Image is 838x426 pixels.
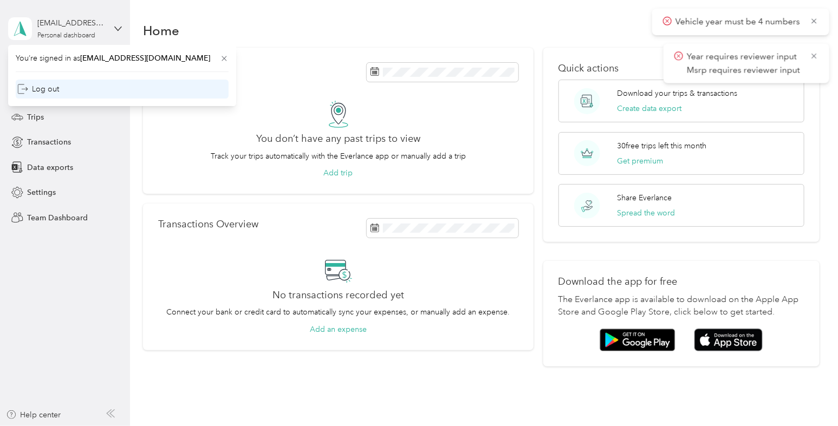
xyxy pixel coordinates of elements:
p: Share Everlance [617,192,672,204]
img: App store [694,329,763,352]
p: 30 free trips left this month [617,140,706,152]
button: Add an expense [310,324,367,335]
span: You’re signed in as [16,53,229,64]
p: The Everlance app is available to download on the Apple App Store and Google Play Store, click be... [558,293,804,319]
span: [EMAIL_ADDRESS][DOMAIN_NAME] [80,54,210,63]
img: Google play [600,329,675,351]
h2: No transactions recorded yet [272,290,404,301]
span: Transactions [27,136,71,148]
button: Spread the word [617,207,675,219]
span: Data exports [27,162,73,173]
span: Settings [27,187,56,198]
p: Download your trips & transactions [617,88,737,99]
button: Get premium [617,155,663,167]
p: Track your trips automatically with the Everlance app or manually add a trip [211,150,466,162]
h2: You don’t have any past trips to view [256,133,420,145]
p: Download the app for free [558,276,804,287]
button: Create data export [617,103,681,114]
p: Year requires reviewer input Msrp requires reviewer input [687,50,802,76]
button: Help center [6,409,61,421]
div: Log out [17,83,59,95]
span: Trips [27,112,44,123]
h1: Home [143,25,179,36]
iframe: Everlance-gr Chat Button Frame [777,365,838,426]
p: Quick actions [558,63,804,74]
span: Team Dashboard [27,212,88,224]
p: Connect your bank or credit card to automatically sync your expenses, or manually add an expense. [167,306,510,318]
p: Transactions Overview [158,219,258,230]
button: Add trip [324,167,353,179]
p: Vehicle year must be 4 numbers [675,15,802,29]
div: [EMAIL_ADDRESS][DOMAIN_NAME] [37,17,105,29]
div: Personal dashboard [37,32,95,39]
